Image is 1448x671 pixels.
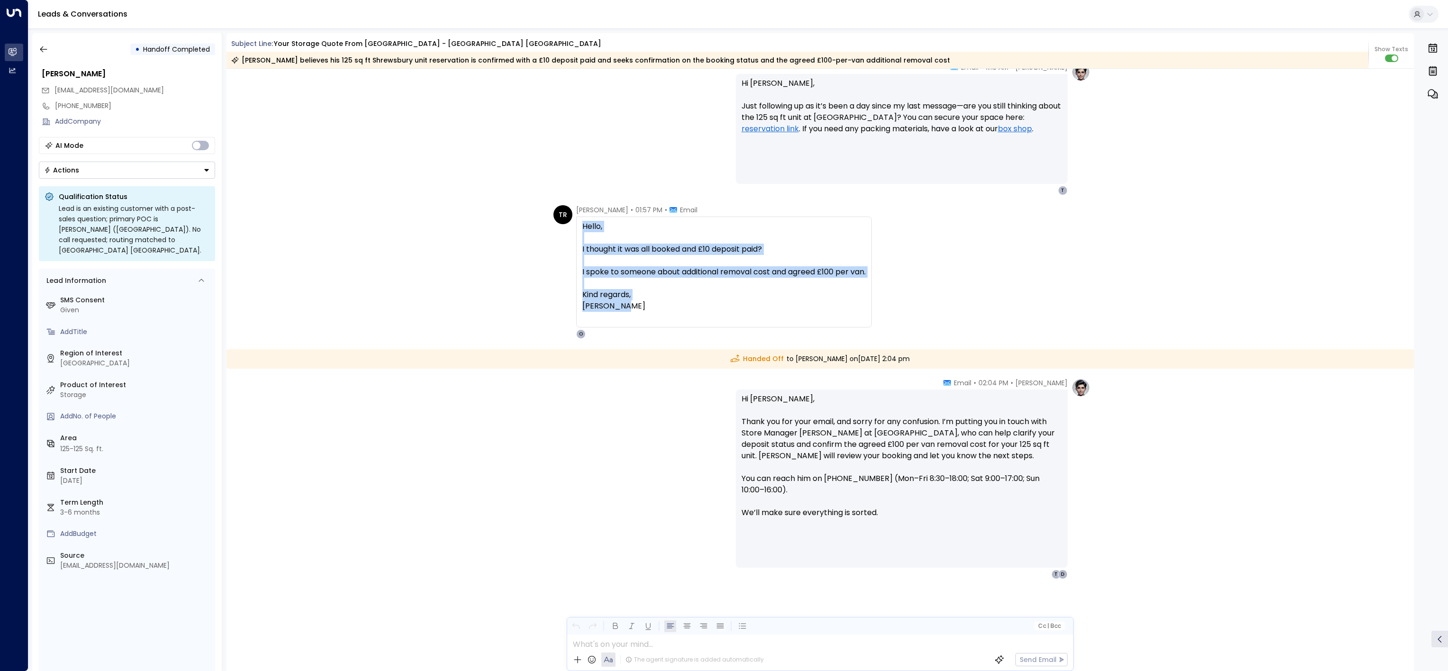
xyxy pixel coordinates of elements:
div: AddBudget [60,529,211,539]
div: T [1058,186,1068,195]
div: Your storage quote from [GEOGRAPHIC_DATA] - [GEOGRAPHIC_DATA] [GEOGRAPHIC_DATA] [274,39,601,49]
span: • [974,378,976,388]
span: • [631,205,633,215]
label: Start Date [60,466,211,476]
label: Region of Interest [60,348,211,358]
div: [PERSON_NAME] believes his 125 sq ft Shrewsbury unit reservation is confirmed with a £10 deposit ... [231,55,950,65]
span: Cc Bcc [1038,623,1060,629]
a: Leads & Conversations [38,9,127,19]
div: T [1051,570,1061,579]
div: Kind regards, [582,289,866,300]
div: [PHONE_NUMBER] [55,101,215,111]
span: Handoff Completed [143,45,210,54]
div: O [576,329,586,339]
span: [EMAIL_ADDRESS][DOMAIN_NAME] [54,85,164,95]
span: [PERSON_NAME] [1015,378,1068,388]
span: Subject Line: [231,39,273,48]
div: 3-6 months [60,508,211,517]
div: [GEOGRAPHIC_DATA] [60,358,211,368]
button: Undo [570,620,582,632]
button: Actions [39,162,215,179]
label: Source [60,551,211,561]
div: D [1058,570,1068,579]
span: • [665,205,667,215]
div: Button group with a nested menu [39,162,215,179]
label: Product of Interest [60,380,211,390]
div: I thought it was all booked and £10 deposit paid? [582,244,866,255]
div: Given [60,305,211,315]
div: TR [553,205,572,224]
div: [EMAIL_ADDRESS][DOMAIN_NAME] [60,561,211,571]
span: 01:57 PM [635,205,662,215]
div: AddTitle [60,327,211,337]
a: box shop [998,123,1032,135]
div: AddNo. of People [60,411,211,421]
span: Email [680,205,697,215]
span: Handed Off [731,354,784,364]
div: • [135,41,140,58]
span: Email [954,378,971,388]
div: 125-125 Sq. ft. [60,444,103,454]
span: [PERSON_NAME] [576,205,628,215]
span: timjrog65@gmail.com [54,85,164,95]
p: Hi [PERSON_NAME], Thank you for your email, and sorry for any confusion. I’m putting you in touch... [742,393,1062,530]
div: to [PERSON_NAME] on [DATE] 2:04 pm [226,349,1414,369]
span: 02:04 PM [978,378,1008,388]
div: Storage [60,390,211,400]
span: Show Texts [1375,45,1408,54]
div: AI Mode [55,141,83,150]
div: Lead Information [43,276,106,286]
p: Hi [PERSON_NAME], Just following up as it’s been a day since my last message—are you still thinki... [742,78,1062,146]
div: [PERSON_NAME] [42,68,215,80]
div: Lead is an existing customer with a post-sales question; primary POC is [PERSON_NAME] ([GEOGRAPHI... [59,203,209,255]
a: reservation link [742,123,799,135]
p: Qualification Status [59,192,209,201]
div: Hello, [582,221,866,312]
div: I spoke to someone about additional removal cost and agreed £100 per van. [582,266,866,278]
div: [PERSON_NAME] [582,300,866,312]
label: Area [60,433,211,443]
span: | [1047,623,1049,629]
div: Actions [44,166,79,174]
button: Redo [587,620,598,632]
label: SMS Consent [60,295,211,305]
label: Term Length [60,498,211,508]
img: profile-logo.png [1071,378,1090,397]
div: The agent signature is added automatically [625,655,764,664]
button: Cc|Bcc [1034,622,1064,631]
img: profile-logo.png [1071,63,1090,82]
span: • [1011,378,1013,388]
div: AddCompany [55,117,215,127]
div: [DATE] [60,476,211,486]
